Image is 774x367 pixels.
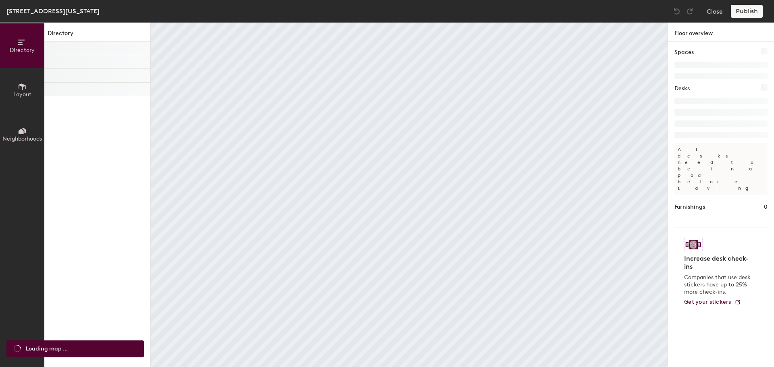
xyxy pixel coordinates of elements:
[6,6,100,16] div: [STREET_ADDRESS][US_STATE]
[13,91,31,98] span: Layout
[26,344,68,353] span: Loading map ...
[674,84,690,93] h1: Desks
[684,299,731,305] span: Get your stickers
[674,48,694,57] h1: Spaces
[686,7,694,15] img: Redo
[668,23,774,41] h1: Floor overview
[684,255,753,271] h4: Increase desk check-ins
[2,135,42,142] span: Neighborhoods
[764,203,768,211] h1: 0
[673,7,681,15] img: Undo
[151,23,668,367] canvas: Map
[674,143,768,195] p: All desks need to be in a pod before saving
[684,299,741,306] a: Get your stickers
[684,274,753,296] p: Companies that use desk stickers have up to 25% more check-ins.
[707,5,723,18] button: Close
[10,47,35,54] span: Directory
[684,238,703,251] img: Sticker logo
[674,203,705,211] h1: Furnishings
[44,29,150,41] h1: Directory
